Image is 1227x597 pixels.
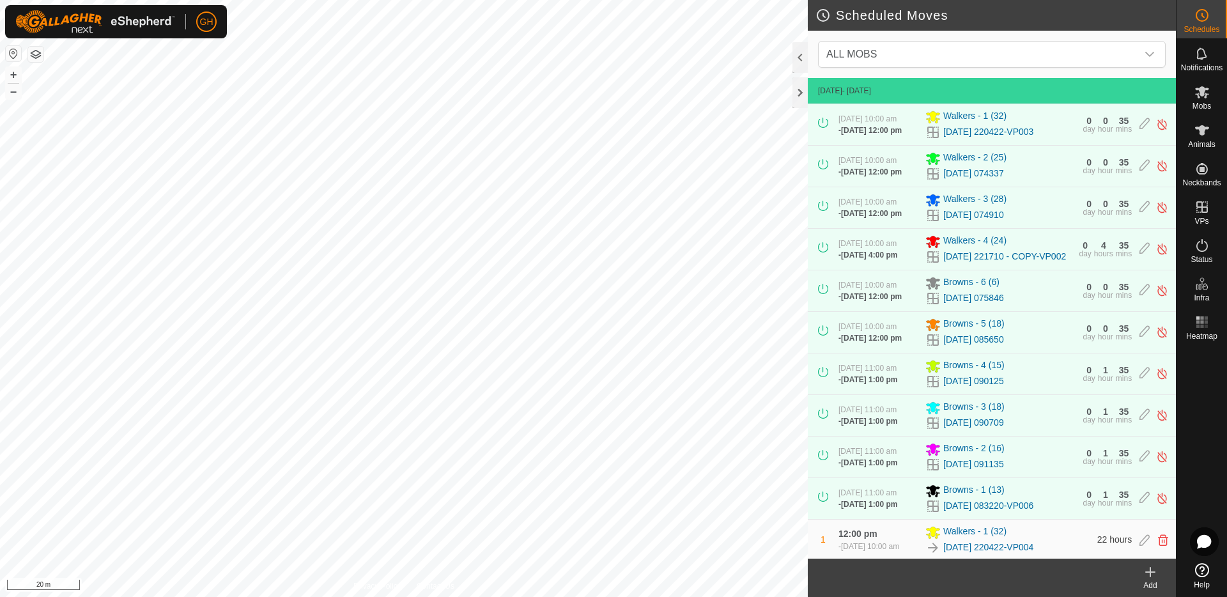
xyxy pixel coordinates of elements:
div: 35 [1119,449,1129,458]
div: 35 [1119,158,1129,167]
span: [DATE] 1:00 pm [841,458,897,467]
div: 35 [1119,283,1129,291]
div: - [838,415,897,427]
a: [DATE] 091135 [943,458,1004,471]
img: Turn off schedule move [1156,450,1168,463]
div: day [1083,416,1095,424]
a: [DATE] 075846 [943,291,1004,305]
div: - [838,541,899,552]
div: day [1083,375,1095,382]
a: Privacy Policy [353,580,401,592]
div: mins [1116,375,1132,382]
span: Walkers - 1 (32) [943,525,1007,540]
div: 0 [1086,158,1092,167]
span: [DATE] 12:00 pm [841,126,902,135]
div: 0 [1086,324,1092,333]
div: 0 [1086,366,1092,375]
span: [DATE] 12:00 pm [841,334,902,343]
a: [DATE] 074910 [943,208,1004,222]
span: Schedules [1184,26,1219,33]
div: mins [1116,125,1132,133]
div: 0 [1086,407,1092,416]
div: mins [1116,458,1132,465]
span: - [DATE] [842,86,871,95]
button: Map Layers [28,47,43,62]
img: Turn off schedule move [1156,284,1168,297]
span: [DATE] 10:00 am [841,542,899,551]
div: 1 [1103,407,1108,416]
span: 1 [821,534,826,545]
div: hour [1098,291,1113,299]
span: [DATE] 10:00 am [838,281,897,290]
div: - [838,457,897,469]
div: 35 [1119,490,1129,499]
div: 0 [1086,116,1092,125]
span: [DATE] 11:00 am [838,405,897,414]
div: 35 [1119,324,1129,333]
a: Help [1177,558,1227,594]
span: Neckbands [1182,179,1221,187]
button: + [6,67,21,82]
span: Walkers - 3 (28) [943,192,1007,208]
span: [DATE] 10:00 am [838,114,897,123]
img: Turn off schedule move [1156,201,1168,214]
div: Add [1125,580,1176,591]
span: Animals [1188,141,1215,148]
span: Browns - 4 (15) [943,359,1005,374]
div: 0 [1086,199,1092,208]
div: day [1079,250,1091,258]
span: [DATE] 11:00 am [838,447,897,456]
span: [DATE] 10:00 am [838,198,897,206]
button: – [6,84,21,99]
div: - [838,125,902,136]
span: Heatmap [1186,332,1217,340]
div: 0 [1083,241,1088,250]
div: 4 [1101,241,1106,250]
div: day [1083,125,1095,133]
div: mins [1116,333,1132,341]
div: 35 [1119,116,1129,125]
img: Turn off schedule move [1156,242,1168,256]
div: dropdown trigger [1137,42,1162,67]
img: Turn off schedule move [1156,159,1168,173]
div: 0 [1103,199,1108,208]
span: Browns - 6 (6) [943,275,999,291]
button: Reset Map [6,46,21,61]
span: Notifications [1181,64,1223,72]
div: day [1083,458,1095,465]
div: hour [1098,375,1113,382]
span: [DATE] 11:00 am [838,488,897,497]
div: mins [1116,167,1132,174]
div: day [1083,208,1095,216]
span: Status [1191,256,1212,263]
span: [DATE] 1:00 pm [841,500,897,509]
h2: Scheduled Moves [815,8,1176,23]
span: 22 hours [1097,534,1132,545]
div: hour [1098,125,1113,133]
div: 35 [1119,199,1129,208]
span: Help [1194,581,1210,589]
div: 35 [1119,241,1129,250]
div: hour [1098,208,1113,216]
div: mins [1116,499,1132,507]
div: 0 [1086,283,1092,291]
span: Browns - 2 (16) [943,442,1005,457]
span: Mobs [1192,102,1211,110]
div: - [838,166,902,178]
div: hour [1098,416,1113,424]
span: Walkers - 4 (24) [943,234,1007,249]
div: day [1083,167,1095,174]
span: [DATE] 12:00 pm [841,209,902,218]
a: [DATE] 083220-VP006 [943,499,1033,513]
a: [DATE] 074337 [943,167,1004,180]
div: hours [1094,250,1113,258]
div: mins [1116,291,1132,299]
span: Browns - 1 (13) [943,483,1005,499]
img: Turn off schedule move [1156,325,1168,339]
span: [DATE] 12:00 pm [841,167,902,176]
div: day [1083,499,1095,507]
span: Infra [1194,294,1209,302]
a: [DATE] 090125 [943,375,1004,388]
div: 0 [1086,449,1092,458]
div: hour [1098,167,1113,174]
